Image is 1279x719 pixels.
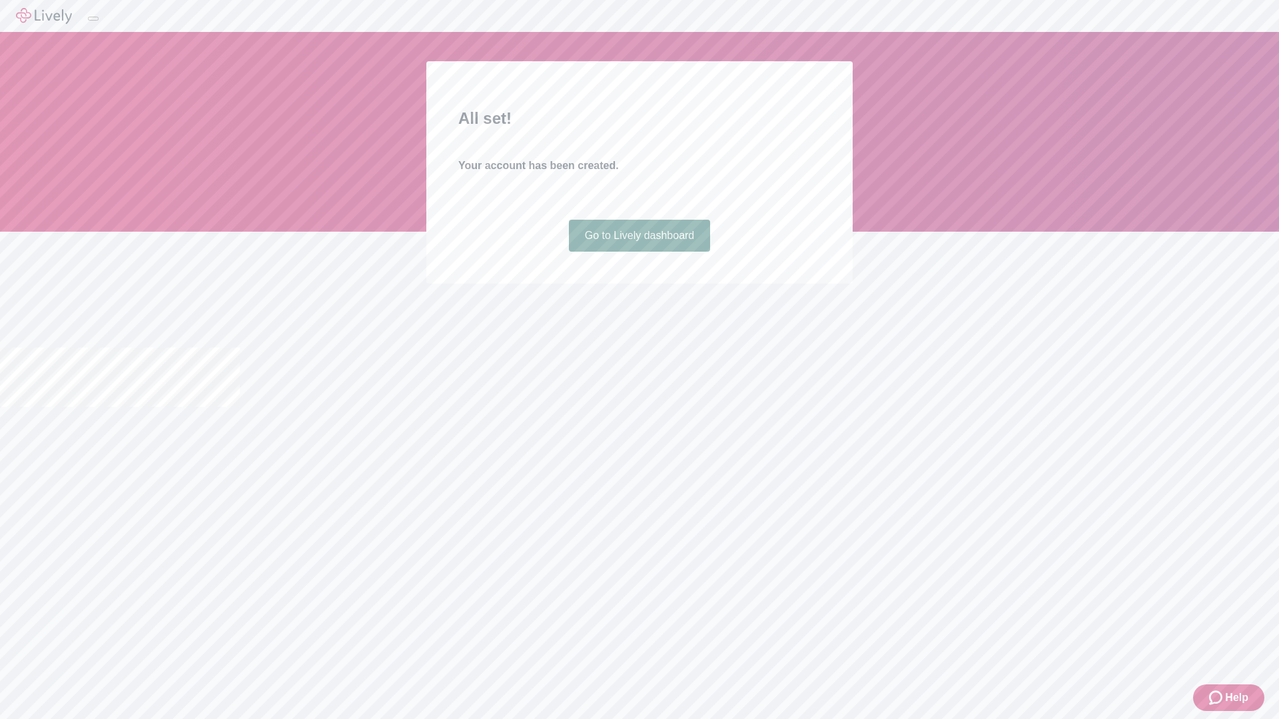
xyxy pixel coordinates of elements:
[458,158,821,174] h4: Your account has been created.
[16,8,72,24] img: Lively
[1209,690,1225,706] svg: Zendesk support icon
[1193,684,1264,711] button: Zendesk support iconHelp
[1225,690,1248,706] span: Help
[569,220,711,252] a: Go to Lively dashboard
[88,17,99,21] button: Log out
[458,107,821,130] h2: All set!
